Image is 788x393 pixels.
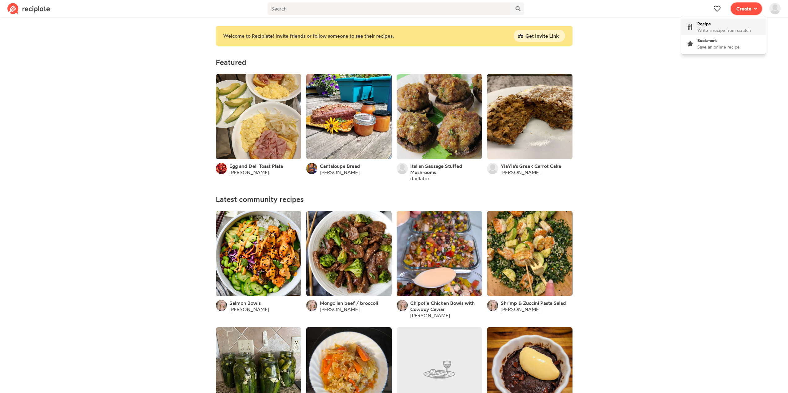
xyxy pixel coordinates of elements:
span: Chipotle Chicken Bowls with Cowboy Caviar [410,300,475,312]
a: [PERSON_NAME] [410,312,450,318]
img: User's avatar [769,3,781,14]
img: User's avatar [397,300,408,311]
span: Create [736,5,751,12]
a: [PERSON_NAME] [229,169,269,175]
h4: Featured [216,58,572,66]
img: Reciplate [7,3,50,14]
img: User's avatar [216,163,227,174]
img: User's avatar [306,300,317,311]
img: User's avatar [487,163,498,174]
img: User's avatar [487,300,498,311]
a: Chipotle Chicken Bowls with Cowboy Caviar [410,300,482,312]
span: Italian Sausage Stuffed Mushrooms [410,163,462,175]
a: [PERSON_NAME] [501,306,540,312]
span: Write a recipe from scratch [697,28,751,33]
span: Bookmark [697,38,717,43]
input: Search [268,2,512,15]
a: Salmon Bowls [229,300,261,306]
a: [PERSON_NAME] [320,169,359,175]
a: [PERSON_NAME] [501,169,540,175]
div: Welcome to Reciplate! Invite friends or follow someone to see their recipes. [223,32,506,40]
a: YiaYia's Greek Carrot Cake [501,163,561,169]
span: Recipe [697,21,711,26]
span: Save an online recipe [697,44,740,49]
button: Create [731,2,762,15]
img: User's avatar [216,300,227,311]
a: Mongolian beef / broccoli [320,300,378,306]
a: Egg and Deli Toast Plate [229,163,283,169]
a: Italian Sausage Stuffed Mushrooms [410,163,482,175]
a: dadlatoz [410,175,430,182]
img: User's avatar [397,163,408,174]
span: Get Invite Link [525,32,559,40]
a: Shrimp & Zuccini Pasta Salad [501,300,566,306]
a: [PERSON_NAME] [320,306,359,312]
a: Cantaloupe Bread [320,163,360,169]
a: [PERSON_NAME] [229,306,269,312]
h4: Latest community recipes [216,195,572,203]
img: User's avatar [306,163,317,174]
button: Get Invite Link [514,30,565,42]
a: RecipeWrite a recipe from scratch [681,19,766,35]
